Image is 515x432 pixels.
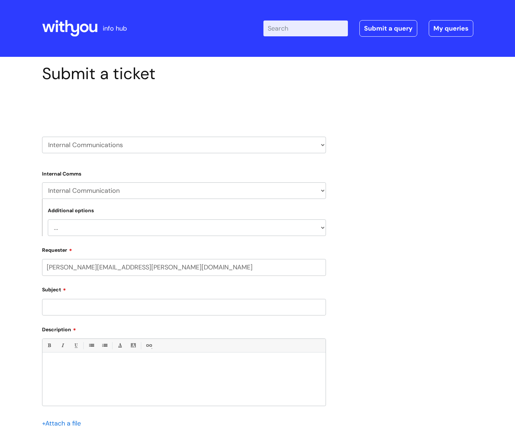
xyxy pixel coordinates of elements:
[42,418,85,429] div: Attach a file
[42,259,326,276] input: Email
[429,20,473,37] a: My queries
[100,341,109,350] a: 1. Ordered List (⌘⇧8)
[359,20,417,37] a: Submit a query
[48,208,94,214] label: Additional options
[42,324,326,333] label: Description
[45,341,54,350] a: Bold (⌘B)
[263,21,348,36] input: Search
[87,341,96,350] a: • Unordered List (⌘⇧7)
[42,64,326,83] h1: Submit a ticket
[144,341,153,350] a: Link
[42,245,326,253] label: Requester
[42,169,326,177] label: Internal Comms
[42,100,326,113] h2: Select issue type
[71,341,80,350] a: Underline(⌘U)
[129,341,138,350] a: Back Color
[115,341,124,350] a: Font Color
[42,284,326,293] label: Subject
[103,23,127,34] p: info hub
[58,341,67,350] a: Italic (⌘I)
